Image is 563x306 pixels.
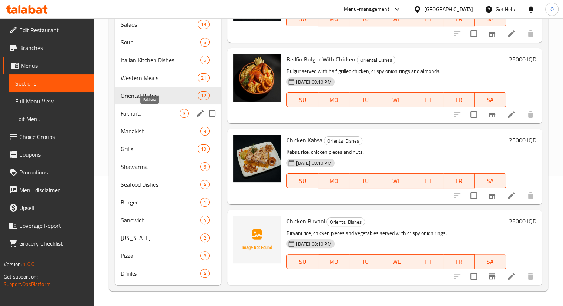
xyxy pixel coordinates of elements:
div: Pizza8 [115,247,222,265]
button: Branch-specific-item [483,106,501,123]
button: delete [522,106,539,123]
button: MO [318,92,350,107]
div: Menu-management [344,5,389,14]
span: 4 [201,270,209,277]
span: TU [352,256,378,267]
div: Oriental Dishes12 [115,87,222,104]
button: edit [195,108,206,119]
span: Version: [4,259,22,269]
span: Oriental Dishes [327,218,365,226]
div: Manakish9 [115,122,222,140]
span: WE [384,94,409,105]
a: Upsell [3,199,94,217]
span: Oriental Dishes [121,91,198,100]
a: Sections [9,74,94,92]
span: TH [415,14,440,24]
div: Italian Kitchen Dishes6 [115,51,222,69]
span: Edit Menu [15,114,88,123]
div: Oriental Dishes [326,217,365,226]
span: Full Menu View [15,97,88,106]
button: FR [443,254,475,269]
span: Upsell [19,203,88,212]
a: Choice Groups [3,128,94,146]
span: SA [477,176,503,186]
span: [DATE] 08:10 PM [293,160,334,167]
button: TU [349,11,381,26]
span: Western Meals [121,73,198,82]
button: Branch-specific-item [483,267,501,285]
div: Soup6 [115,33,222,51]
div: items [198,73,210,82]
div: Burger1 [115,193,222,211]
a: Grocery Checklist [3,235,94,252]
div: items [200,38,210,47]
span: Pizza [121,251,201,260]
button: Branch-specific-item [483,187,501,204]
span: [US_STATE] [121,233,201,242]
a: Coupons [3,146,94,163]
a: Coverage Report [3,217,94,235]
span: TH [415,176,440,186]
div: items [200,269,210,278]
span: Salads [121,20,198,29]
img: Chicken Biryani [233,216,281,263]
span: MO [321,94,347,105]
button: FR [443,173,475,188]
span: Oriental Dishes [357,56,395,64]
span: Chicken Kabsa [286,134,322,146]
span: Burger [121,198,201,207]
button: TH [412,92,443,107]
span: Oriental Dishes [324,137,362,145]
span: Q [550,5,553,13]
button: TH [412,11,443,26]
button: SA [475,92,506,107]
a: Edit menu item [507,29,516,38]
button: MO [318,254,350,269]
button: TU [349,254,381,269]
button: WE [381,173,412,188]
span: 9 [201,128,209,135]
span: Bedfin Bulgur With Chicken [286,54,355,65]
span: SU [290,94,315,105]
span: Edit Restaurant [19,26,88,34]
span: WE [384,256,409,267]
button: delete [522,267,539,285]
span: 1 [201,199,209,206]
span: 2 [201,235,209,242]
button: TH [412,173,443,188]
div: Sandwich4 [115,211,222,229]
button: FR [443,11,475,26]
button: SA [475,254,506,269]
span: Select to update [466,26,482,41]
span: 21 [198,74,209,82]
div: Oriental Dishes [324,136,362,145]
button: WE [381,254,412,269]
div: Kentucky [121,233,201,242]
span: Coupons [19,150,88,159]
p: Biryani rice, chicken pieces and vegetables served with crispy onion rings. [286,229,506,238]
button: SU [286,92,318,107]
div: Shawarma6 [115,158,222,176]
span: Grocery Checklist [19,239,88,248]
span: MO [321,176,347,186]
h6: 25000 IQD [509,216,536,226]
span: WE [384,176,409,186]
a: Menus [3,57,94,74]
span: SU [290,176,315,186]
button: WE [381,11,412,26]
a: Edit Restaurant [3,21,94,39]
button: SU [286,173,318,188]
div: Drinks4 [115,265,222,282]
span: 4 [201,217,209,224]
div: items [198,144,210,153]
div: items [200,233,210,242]
span: Seafood Dishes [121,180,201,189]
span: 12 [198,92,209,99]
div: Salads19 [115,16,222,33]
button: delete [522,187,539,204]
div: Oriental Dishes [357,56,395,64]
a: Edit menu item [507,191,516,200]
